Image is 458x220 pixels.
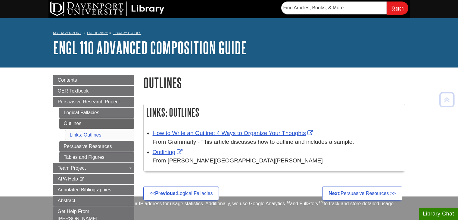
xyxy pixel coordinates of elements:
[58,88,89,93] span: OER Textbook
[153,156,402,165] div: From [PERSON_NAME][GEOGRAPHIC_DATA][PERSON_NAME]
[113,31,141,35] a: Library Guides
[53,185,134,195] a: Annotated Bibliographies
[50,2,164,16] img: DU Library
[329,191,341,196] strong: Next:
[53,196,134,206] a: Abstract
[59,152,134,162] a: Tables and Figures
[153,138,402,146] div: From Grammarly - This article discusses how to outline and includes a sample.
[387,2,408,14] input: Search
[53,30,81,36] a: My Davenport
[155,191,177,196] strong: Previous:
[70,132,101,137] a: Links: Outlines
[87,31,108,35] a: DU Library
[53,86,134,96] a: OER Textbook
[79,177,84,181] i: This link opens in a new window
[59,108,134,118] a: Logical Fallacies
[53,97,134,107] a: Persuasive Research Project
[153,130,315,136] a: Link opens in new window
[419,208,458,220] button: Library Chat
[59,118,134,129] a: Outlines
[58,165,86,171] span: Team Project
[59,141,134,152] a: Persuasive Resources
[58,176,78,181] span: APA Help
[53,75,134,85] a: Contents
[53,163,134,173] a: Team Project
[58,187,111,192] span: Annotated Bibliographies
[437,96,456,104] a: Back to Top
[322,187,402,200] a: Next:Persuasive Resources >>
[143,75,405,90] h1: Outlines
[53,29,405,39] nav: breadcrumb
[143,187,219,200] a: <<Previous:Logical Fallacies
[53,38,247,57] a: ENGL 110 Advanced Composition Guide
[53,200,405,216] div: This site uses cookies and records your IP address for usage statistics. Additionally, we use Goo...
[144,104,405,120] h2: Links: Outlines
[58,99,120,104] span: Persuasive Research Project
[281,2,387,14] input: Find Articles, Books, & More...
[58,198,76,203] span: Abstract
[58,77,77,83] span: Contents
[53,174,134,184] a: APA Help
[153,149,184,155] a: Link opens in new window
[281,2,408,14] form: Searches DU Library's articles, books, and more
